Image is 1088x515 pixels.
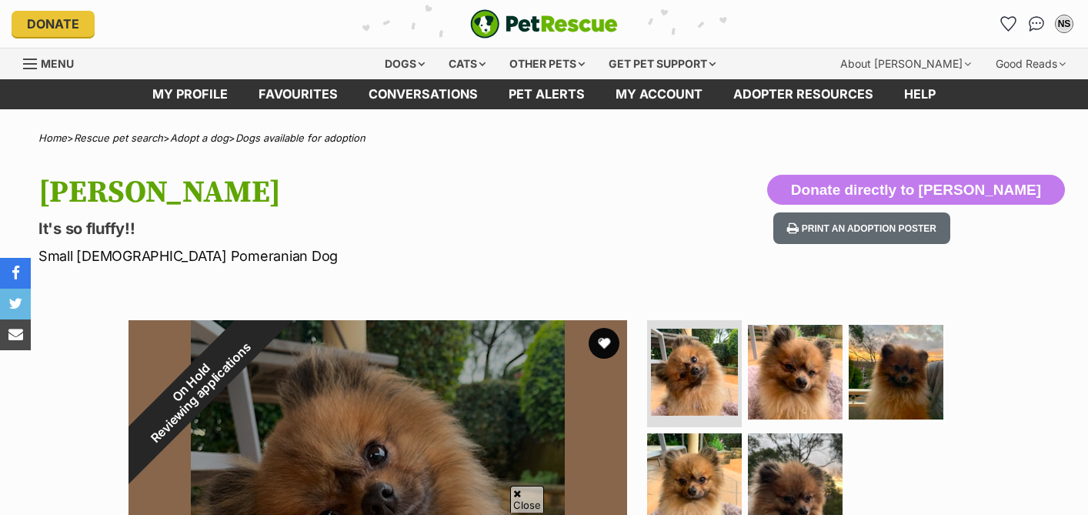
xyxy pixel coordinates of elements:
span: Close [510,486,544,513]
span: Menu [41,57,74,70]
a: Home [38,132,67,144]
a: Adopter resources [718,79,889,109]
a: Help [889,79,951,109]
button: Print an adoption poster [773,212,950,244]
button: favourite [589,328,619,359]
div: NS [1056,16,1072,32]
a: PetRescue [470,9,618,38]
div: About [PERSON_NAME] [829,48,982,79]
a: My account [600,79,718,109]
div: Other pets [499,48,596,79]
a: My profile [137,79,243,109]
ul: Account quick links [996,12,1076,36]
div: Good Reads [985,48,1076,79]
a: Menu [23,48,85,76]
div: On Hold [86,277,306,497]
div: Cats [438,48,496,79]
a: Favourites [996,12,1021,36]
a: Dogs available for adoption [235,132,365,144]
a: Rescue pet search [74,132,163,144]
p: It's so fluffy!! [38,218,663,239]
a: Pet alerts [493,79,600,109]
img: Photo of Shultz [748,325,843,420]
a: Conversations [1024,12,1049,36]
img: Photo of Shultz [849,325,943,420]
button: Donate directly to [PERSON_NAME] [767,175,1065,206]
button: My account [1052,12,1076,36]
img: logo-e224e6f780fb5917bec1dbf3a21bbac754714ae5b6737aabdf751b685950b380.svg [470,9,618,38]
a: conversations [353,79,493,109]
div: Dogs [374,48,436,79]
img: chat-41dd97257d64d25036548639549fe6c8038ab92f7586957e7f3b1b290dea8141.svg [1029,16,1045,32]
a: Adopt a dog [170,132,229,144]
div: Get pet support [598,48,726,79]
img: Photo of Shultz [651,329,738,416]
span: Reviewing applications [149,339,254,445]
h1: [PERSON_NAME] [38,175,663,210]
a: Favourites [243,79,353,109]
p: Small [DEMOGRAPHIC_DATA] Pomeranian Dog [38,246,663,266]
a: Donate [12,11,95,37]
